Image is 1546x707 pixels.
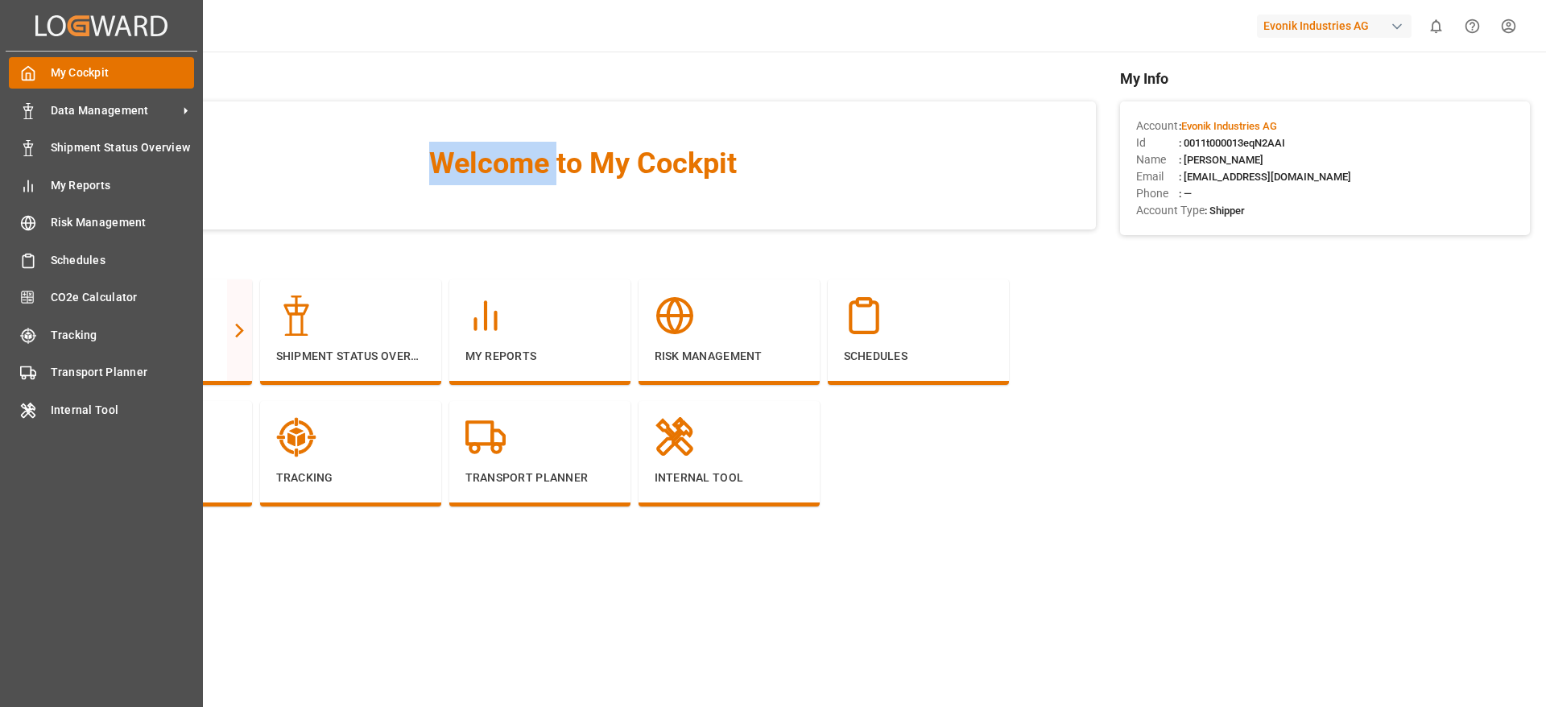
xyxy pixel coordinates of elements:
[276,348,425,365] p: Shipment Status Overview
[9,169,194,201] a: My Reports
[9,244,194,275] a: Schedules
[9,319,194,350] a: Tracking
[1136,168,1179,185] span: Email
[51,214,195,231] span: Risk Management
[9,357,194,388] a: Transport Planner
[9,57,194,89] a: My Cockpit
[1418,8,1454,44] button: show 0 new notifications
[276,469,425,486] p: Tracking
[103,142,1064,185] span: Welcome to My Cockpit
[1179,154,1263,166] span: : [PERSON_NAME]
[1454,8,1490,44] button: Help Center
[1136,151,1179,168] span: Name
[1136,185,1179,202] span: Phone
[51,402,195,419] span: Internal Tool
[51,102,178,119] span: Data Management
[51,364,195,381] span: Transport Planner
[1257,10,1418,41] button: Evonik Industries AG
[655,348,804,365] p: Risk Management
[51,139,195,156] span: Shipment Status Overview
[51,289,195,306] span: CO2e Calculator
[9,207,194,238] a: Risk Management
[1136,118,1179,134] span: Account
[655,469,804,486] p: Internal Tool
[51,64,195,81] span: My Cockpit
[1179,188,1192,200] span: : —
[1179,120,1277,132] span: :
[71,246,1096,267] span: Navigation
[1136,202,1205,219] span: Account Type
[9,132,194,163] a: Shipment Status Overview
[1181,120,1277,132] span: Evonik Industries AG
[1136,134,1179,151] span: Id
[465,469,614,486] p: Transport Planner
[9,282,194,313] a: CO2e Calculator
[465,348,614,365] p: My Reports
[51,252,195,269] span: Schedules
[844,348,993,365] p: Schedules
[1179,171,1351,183] span: : [EMAIL_ADDRESS][DOMAIN_NAME]
[1120,68,1530,89] span: My Info
[1257,14,1412,38] div: Evonik Industries AG
[51,177,195,194] span: My Reports
[1179,137,1285,149] span: : 0011t000013eqN2AAI
[9,394,194,425] a: Internal Tool
[51,327,195,344] span: Tracking
[1205,205,1245,217] span: : Shipper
